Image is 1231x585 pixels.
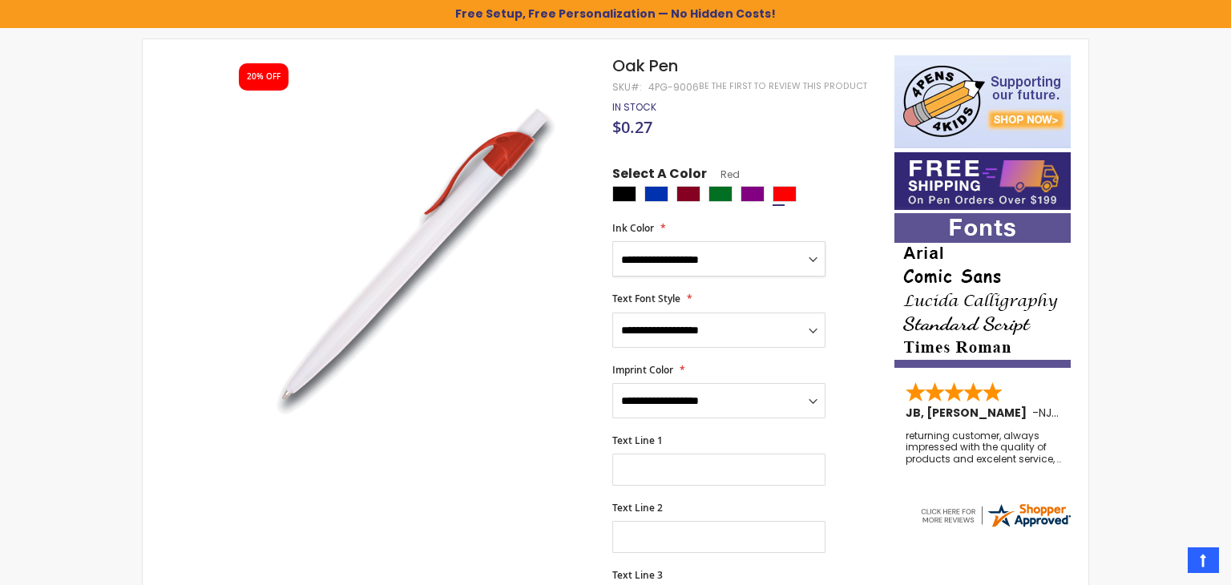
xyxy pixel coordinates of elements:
span: - , [1032,405,1172,421]
span: $0.27 [612,116,652,138]
img: 4pens 4 kids [894,55,1071,148]
div: Purple [741,186,765,202]
a: Be the first to review this product [699,80,867,92]
span: Ink Color [612,221,654,235]
img: 4pens.com widget logo [918,501,1072,530]
div: Red [773,186,797,202]
span: Select A Color [612,165,707,187]
img: oak_side_red_1_1.jpg [224,79,591,445]
div: 20% OFF [247,71,281,83]
span: In stock [612,100,656,114]
span: NJ [1039,405,1059,421]
img: font-personalization-examples [894,213,1071,368]
span: JB, [PERSON_NAME] [906,405,1032,421]
span: Red [707,167,740,181]
span: Text Line 1 [612,434,663,447]
div: 4PG-9006 [648,81,699,94]
span: Oak Pen [612,54,678,77]
div: Availability [612,101,656,114]
div: Burgundy [676,186,700,202]
span: Text Line 2 [612,501,663,514]
span: Imprint Color [612,363,673,377]
div: Green [708,186,733,202]
div: Black [612,186,636,202]
span: Text Line 3 [612,568,663,582]
img: Free shipping on orders over $199 [894,152,1071,210]
a: 4pens.com certificate URL [918,519,1072,533]
strong: SKU [612,80,642,94]
a: Top [1188,547,1219,573]
div: returning customer, always impressed with the quality of products and excelent service, will retu... [906,430,1061,465]
div: Blue [644,186,668,202]
span: Text Font Style [612,292,680,305]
